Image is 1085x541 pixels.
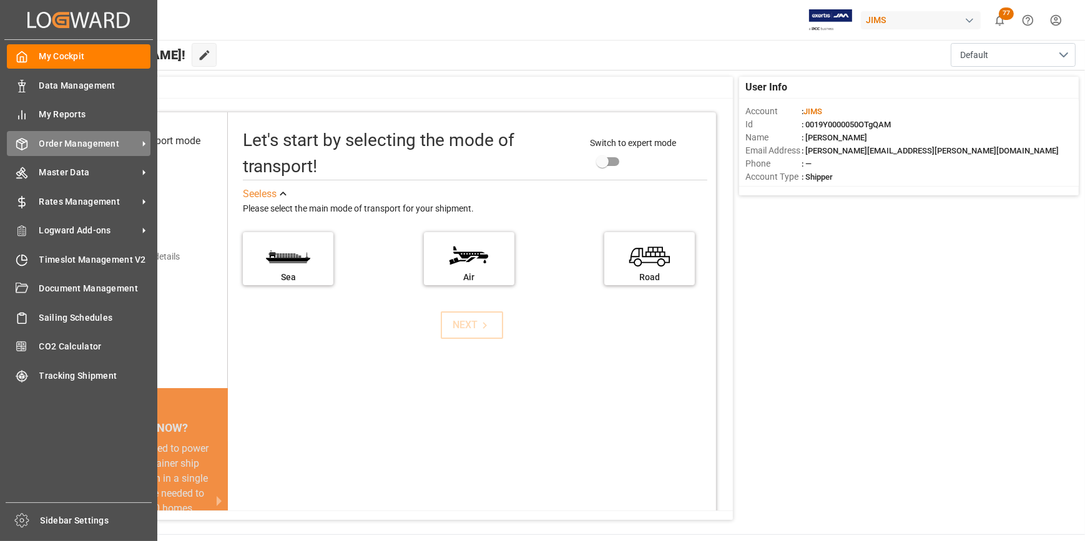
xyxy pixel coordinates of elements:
button: open menu [951,43,1076,67]
span: Tracking Shipment [39,369,151,383]
span: User Info [745,80,787,95]
span: Email Address [745,144,802,157]
div: JIMS [861,11,981,29]
a: My Cockpit [7,44,150,69]
span: Timeslot Management V2 [39,253,151,266]
button: NEXT [441,311,503,339]
a: Timeslot Management V2 [7,247,150,271]
span: Name [745,131,802,144]
a: CO2 Calculator [7,334,150,359]
span: : — [802,159,812,168]
span: Sidebar Settings [41,514,152,527]
div: Air [430,271,508,284]
span: : Shipper [802,172,833,182]
span: Default [960,49,988,62]
span: Order Management [39,137,138,150]
span: CO2 Calculator [39,340,151,353]
div: NEXT [453,318,491,333]
span: Account Type [745,170,802,183]
button: Help Center [1014,6,1042,34]
span: Id [745,118,802,131]
a: Data Management [7,73,150,97]
button: show 77 new notifications [986,6,1014,34]
img: Exertis%20JAM%20-%20Email%20Logo.jpg_1722504956.jpg [809,9,852,31]
div: Please select the main mode of transport for your shipment. [243,202,707,217]
span: : 0019Y0000050OTgQAM [802,120,891,129]
a: Tracking Shipment [7,363,150,387]
a: My Reports [7,102,150,127]
a: Sailing Schedules [7,305,150,329]
span: : [PERSON_NAME] [802,133,867,142]
span: Logward Add-ons [39,224,138,237]
span: : [802,107,822,116]
div: Sea [249,271,327,284]
span: My Reports [39,108,151,121]
button: JIMS [861,8,986,32]
span: JIMS [803,107,822,116]
span: My Cockpit [39,50,151,63]
span: Sailing Schedules [39,311,151,324]
div: Select transport mode [104,134,200,149]
div: Let's start by selecting the mode of transport! [243,127,577,180]
div: See less [243,187,277,202]
span: Document Management [39,282,151,295]
span: Data Management [39,79,151,92]
span: 77 [999,7,1014,20]
span: Account [745,105,802,118]
a: Document Management [7,276,150,301]
span: Phone [745,157,802,170]
span: Switch to expert mode [591,138,677,148]
div: Road [611,271,689,284]
span: Master Data [39,166,138,179]
span: : [PERSON_NAME][EMAIL_ADDRESS][PERSON_NAME][DOMAIN_NAME] [802,146,1059,155]
span: Rates Management [39,195,138,208]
